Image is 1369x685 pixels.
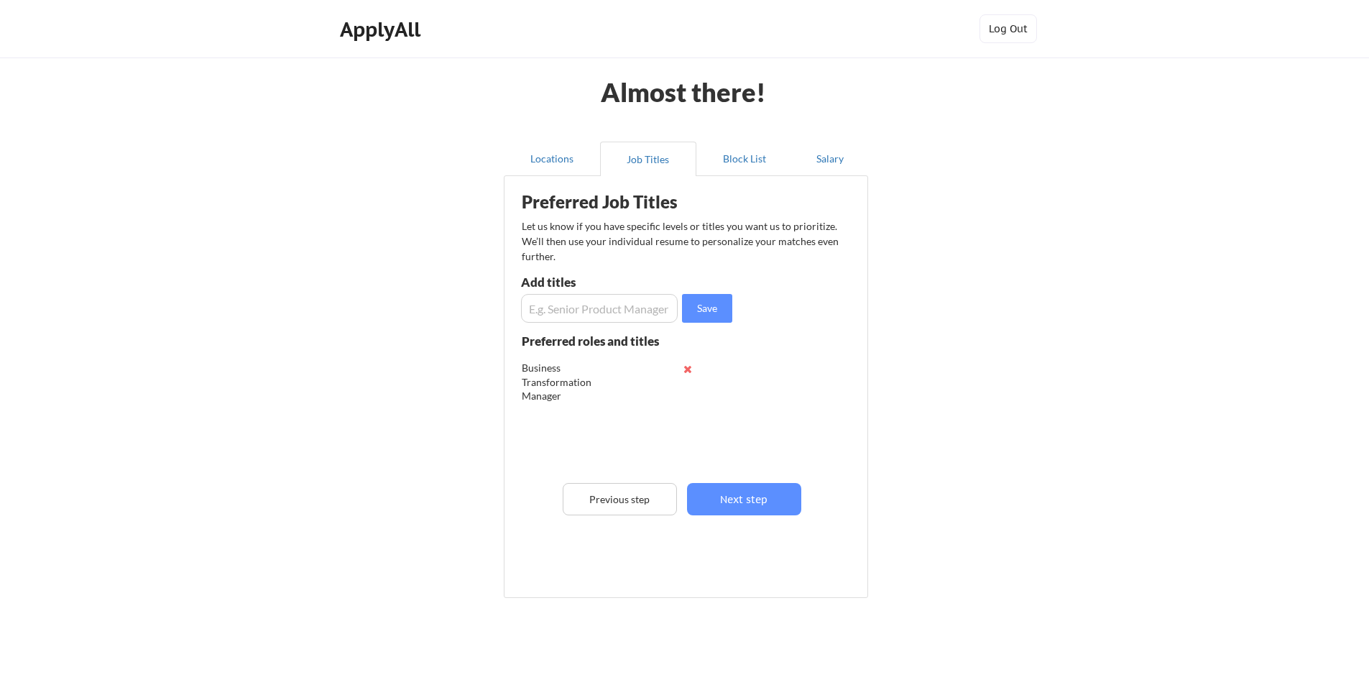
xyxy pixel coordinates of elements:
[340,17,425,42] div: ApplyAll
[521,276,674,288] div: Add titles
[682,294,732,323] button: Save
[687,483,801,515] button: Next step
[696,142,793,176] button: Block List
[584,79,784,105] div: Almost there!
[522,361,616,403] div: Business Transformation Manager
[600,142,696,176] button: Job Titles
[793,142,868,176] button: Salary
[504,142,600,176] button: Locations
[522,193,703,211] div: Preferred Job Titles
[522,219,840,264] div: Let us know if you have specific levels or titles you want us to prioritize. We’ll then use your ...
[563,483,677,515] button: Previous step
[979,14,1037,43] button: Log Out
[522,335,677,347] div: Preferred roles and titles
[521,294,678,323] input: E.g. Senior Product Manager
